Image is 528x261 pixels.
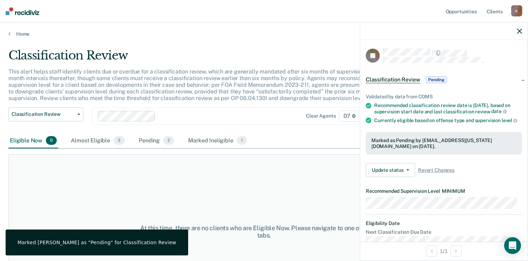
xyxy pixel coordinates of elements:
span: 3 [114,136,125,145]
span: • [440,188,442,194]
div: Marked [PERSON_NAME] as "Pending" for Classification Review [18,239,176,246]
div: At this time, there are no clients who are Eligible Now. Please navigate to one of the other tabs. [136,224,392,239]
img: Recidiviz [6,7,39,15]
span: date [491,108,507,114]
dt: Next Classification Due Date [366,229,522,235]
span: 1 [237,136,247,145]
div: Clear agents [306,113,336,119]
div: Pending [137,133,176,149]
button: Next Opportunity [451,246,462,257]
div: Currently eligible based on offense type and supervision [374,117,522,124]
p: This alert helps staff identify clients due or overdue for a classification review, which are gen... [8,68,400,102]
span: 2 [163,136,174,145]
div: Marked Ineligible [187,133,248,149]
div: Marked as Pending by [EMAIL_ADDRESS][US_STATE][DOMAIN_NAME] on [DATE]. [371,137,516,149]
span: 0 [46,136,57,145]
span: Revert Changes [418,167,454,173]
div: Open Intercom Messenger [504,237,521,254]
span: level [502,118,517,123]
a: Home [8,31,520,37]
button: Update status [366,163,415,177]
span: Classification Review [366,76,420,83]
span: Classification Review [12,111,75,117]
div: Almost Eligible [69,133,126,149]
span: D7 [339,111,361,122]
div: K [511,5,522,16]
dt: Recommended Supervision Level MINIMUM [366,188,522,194]
div: Eligible Now [8,133,58,149]
div: Recommended classification review date is [DATE], based on supervision start date and last classi... [374,103,522,114]
div: Classification ReviewPending [360,69,528,91]
button: Previous Opportunity [426,246,437,257]
div: Validated by data from COMS [366,94,522,100]
div: Classification Review [8,48,404,68]
span: Pending [426,76,447,83]
div: 1 / 1 [360,242,528,260]
dt: Eligibility Date [366,220,522,226]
